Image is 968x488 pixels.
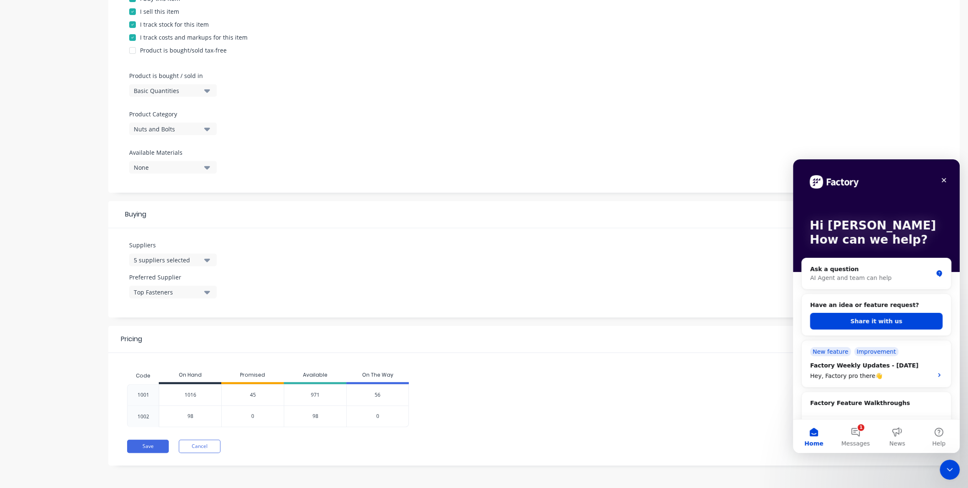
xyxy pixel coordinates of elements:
[140,33,248,42] div: I track costs and markups for this item
[129,286,217,298] button: Top Fasteners
[793,159,960,453] iframe: Intercom live chat
[159,367,221,384] div: On Hand
[134,288,200,297] div: Top Fasteners
[129,273,217,282] label: Preferred Supplier
[159,385,221,405] div: 1016
[159,406,221,427] div: 98
[250,391,256,399] span: 45
[284,367,346,384] div: Available
[121,334,142,344] div: Pricing
[140,46,227,55] div: Product is bought/sold tax-free
[129,71,213,80] label: Product is bought / sold in
[134,163,200,172] div: None
[375,391,380,399] span: 56
[129,110,213,118] label: Product Category
[179,440,220,453] button: Cancel
[108,201,960,228] div: Buying
[140,20,209,29] div: I track stock for this item
[129,161,217,174] button: None
[127,440,169,453] button: Save
[140,7,179,16] div: I sell this item
[138,391,149,399] div: 1001
[134,86,200,95] div: Basic Quantities
[138,413,149,420] div: 1002
[134,256,200,264] div: 5 suppliers selected
[129,241,217,249] label: Suppliers
[284,405,346,427] div: 98
[284,384,346,405] div: 971
[376,413,379,420] span: 0
[129,123,217,135] button: Nuts and Bolts
[129,148,217,157] label: Available Materials
[129,254,217,266] button: 5 suppliers selected
[346,367,409,384] div: On The Way
[129,365,157,386] div: Code
[134,125,200,133] div: Nuts and Bolts
[251,413,254,420] span: 0
[940,460,960,480] iframe: Intercom live chat
[221,367,284,384] div: Promised
[129,84,217,97] button: Basic Quantities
